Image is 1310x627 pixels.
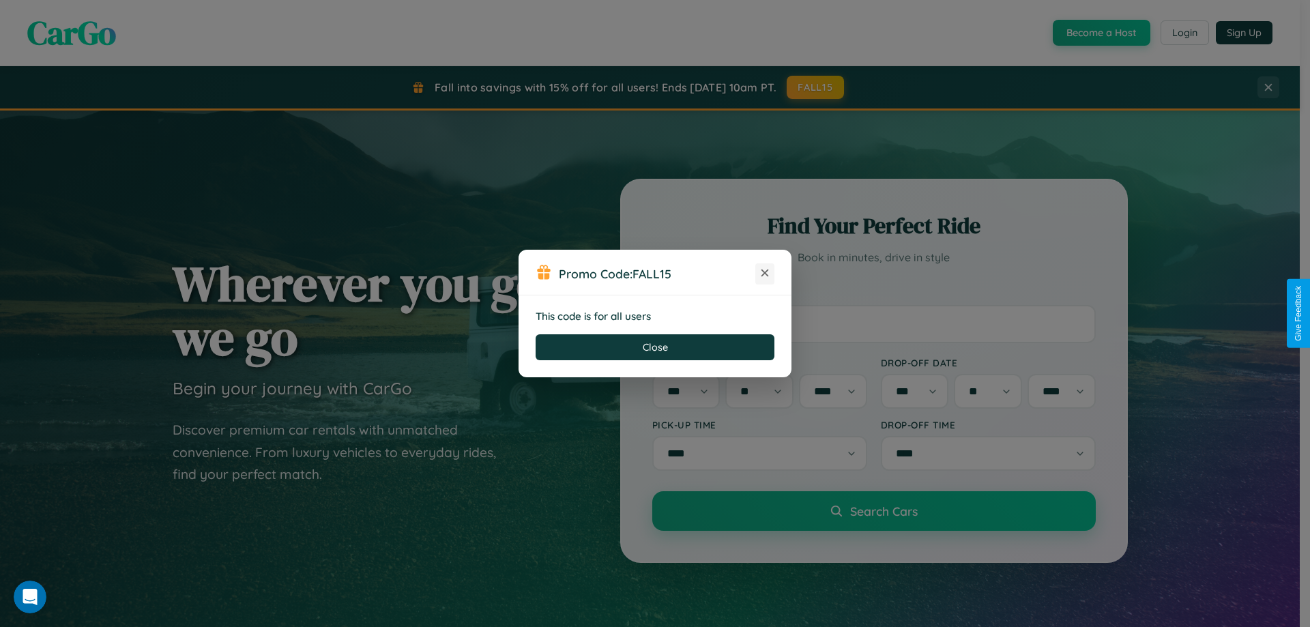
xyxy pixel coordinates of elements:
h3: Promo Code: [559,266,755,281]
button: Close [536,334,774,360]
iframe: Intercom live chat [14,581,46,613]
b: FALL15 [632,266,671,281]
strong: This code is for all users [536,310,651,323]
div: Give Feedback [1294,286,1303,341]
